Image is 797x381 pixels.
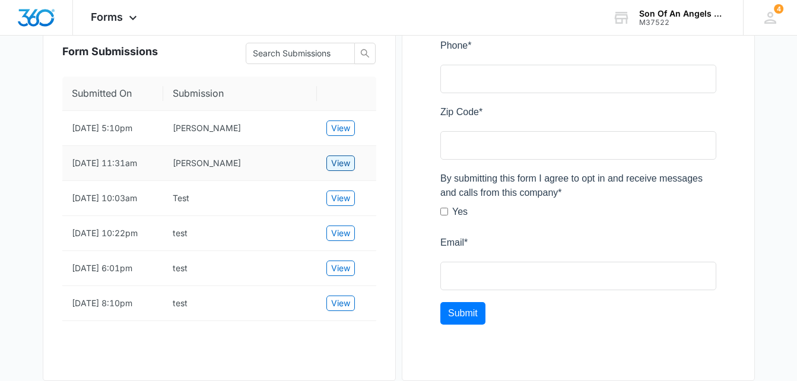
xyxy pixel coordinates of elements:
td: [DATE] 5:10pm [62,111,163,146]
span: Submitted On [72,86,145,101]
button: View [326,190,355,206]
input: Search Submissions [253,47,338,60]
th: Submitted On [62,77,163,111]
span: View [331,157,350,170]
button: View [326,155,355,171]
span: View [331,192,350,205]
td: Alexandra [163,146,317,181]
th: Submission [163,77,317,111]
td: [DATE] 11:31am [62,146,163,181]
div: account id [639,18,726,27]
td: test [163,286,317,321]
td: [DATE] 8:10pm [62,286,163,321]
div: notifications count [774,4,783,14]
span: Forms [91,11,123,23]
td: test [163,251,317,286]
button: View [326,296,355,311]
span: View [331,297,350,310]
button: View [326,261,355,276]
td: test [163,216,317,251]
td: Test [163,181,317,216]
td: [DATE] 10:22pm [62,216,163,251]
button: View [326,226,355,241]
td: ANGELO BUGANAN [163,111,317,146]
td: [DATE] 10:03am [62,181,163,216]
button: search [354,43,376,64]
span: View [331,227,350,240]
div: account name [639,9,726,18]
span: Form Submissions [62,43,158,59]
span: 4 [774,4,783,14]
td: [DATE] 6:01pm [62,251,163,286]
label: Yes [12,233,27,247]
span: View [331,262,350,275]
span: View [331,122,350,135]
span: search [355,49,375,58]
button: View [326,120,355,136]
span: Submit [8,336,37,346]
